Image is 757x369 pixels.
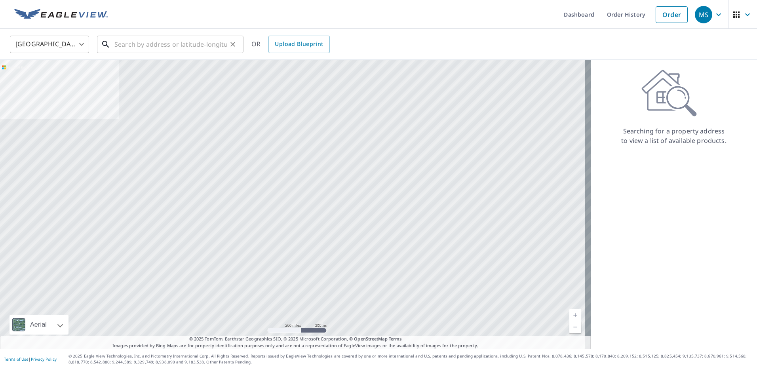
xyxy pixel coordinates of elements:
img: EV Logo [14,9,108,21]
input: Search by address or latitude-longitude [114,33,227,55]
span: Upload Blueprint [275,39,323,49]
a: Privacy Policy [31,356,57,362]
div: OR [251,36,330,53]
div: MS [695,6,712,23]
a: Current Level 5, Zoom In [569,309,581,321]
a: Current Level 5, Zoom Out [569,321,581,333]
div: [GEOGRAPHIC_DATA] [10,33,89,55]
a: OpenStreetMap [354,336,387,342]
div: Aerial [28,315,49,335]
p: | [4,357,57,361]
button: Clear [227,39,238,50]
a: Upload Blueprint [268,36,329,53]
span: © 2025 TomTom, Earthstar Geographics SIO, © 2025 Microsoft Corporation, © [189,336,402,342]
a: Order [656,6,688,23]
a: Terms [389,336,402,342]
a: Terms of Use [4,356,29,362]
div: Aerial [10,315,68,335]
p: © 2025 Eagle View Technologies, Inc. and Pictometry International Corp. All Rights Reserved. Repo... [68,353,753,365]
p: Searching for a property address to view a list of available products. [621,126,727,145]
